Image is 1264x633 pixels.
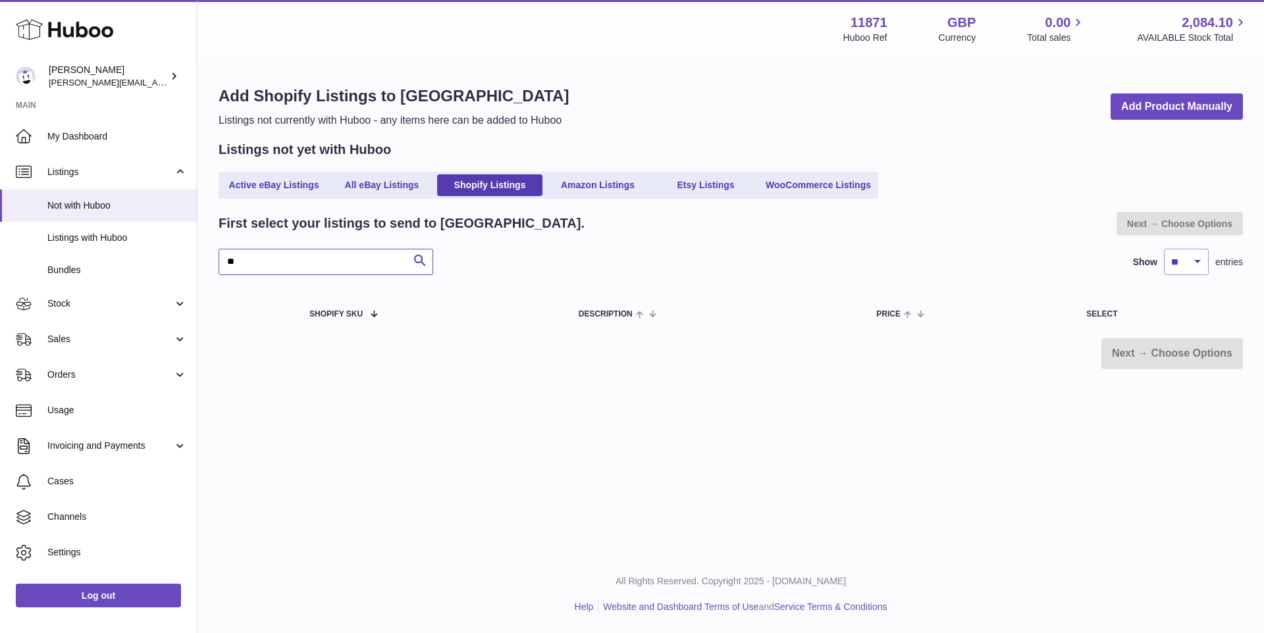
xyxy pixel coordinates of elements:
strong: GBP [947,14,976,32]
span: My Dashboard [47,130,187,143]
p: Listings not currently with Huboo - any items here can be added to Huboo [219,113,569,128]
div: Huboo Ref [843,32,887,44]
a: Active eBay Listings [221,174,327,196]
span: Sales [47,333,173,345]
a: All eBay Listings [329,174,434,196]
h2: Listings not yet with Huboo [219,141,391,159]
img: katie@hoopsandchains.com [16,66,36,86]
span: Price [876,310,901,318]
a: 0.00 Total sales [1027,14,1086,44]
span: 0.00 [1045,14,1071,32]
li: and [598,601,887,613]
a: Shopify Listings [437,174,542,196]
a: Add Product Manually [1111,93,1243,120]
span: Usage [47,404,187,417]
span: Bundles [47,264,187,276]
span: entries [1215,256,1243,268]
span: Description [579,310,633,318]
span: Cases [47,475,187,488]
span: 2,084.10 [1182,14,1233,32]
a: Etsy Listings [653,174,758,196]
span: Not with Huboo [47,199,187,212]
span: Settings [47,546,187,559]
a: Amazon Listings [545,174,650,196]
a: Website and Dashboard Terms of Use [603,601,758,612]
span: Invoicing and Payments [47,440,173,452]
span: Listings with Huboo [47,232,187,244]
a: Help [575,601,594,612]
p: All Rights Reserved. Copyright 2025 - [DOMAIN_NAME] [208,575,1253,588]
span: Orders [47,368,173,381]
span: Listings [47,166,173,178]
div: [PERSON_NAME] [49,64,167,89]
a: Service Terms & Conditions [774,601,887,612]
span: Channels [47,511,187,523]
span: Shopify SKU [309,310,363,318]
strong: 11871 [851,14,887,32]
span: AVAILABLE Stock Total [1137,32,1248,44]
a: 2,084.10 AVAILABLE Stock Total [1137,14,1248,44]
div: Currency [939,32,976,44]
span: [PERSON_NAME][EMAIL_ADDRESS][DOMAIN_NAME] [49,77,264,88]
div: Select [1086,310,1230,318]
label: Show [1133,256,1157,268]
a: Log out [16,584,181,607]
span: Stock [47,297,173,310]
h2: First select your listings to send to [GEOGRAPHIC_DATA]. [219,215,585,232]
a: WooCommerce Listings [761,174,876,196]
h1: Add Shopify Listings to [GEOGRAPHIC_DATA] [219,86,569,107]
span: Total sales [1027,32,1086,44]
